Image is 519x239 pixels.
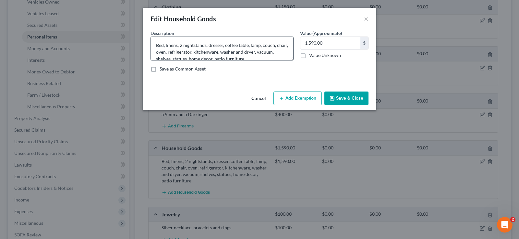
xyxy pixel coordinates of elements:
[246,92,271,105] button: Cancel
[160,66,206,72] label: Save as Common Asset
[360,37,368,49] div: $
[300,30,342,37] label: Value (Approximate)
[300,37,360,49] input: 0.00
[497,217,513,233] iframe: Intercom live chat
[324,92,368,105] button: Save & Close
[510,217,515,222] span: 2
[364,15,368,23] button: ×
[309,52,341,59] label: Value Unknown
[273,92,322,105] button: Add Exemption
[151,14,216,23] div: Edit Household Goods
[151,30,174,36] span: Description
